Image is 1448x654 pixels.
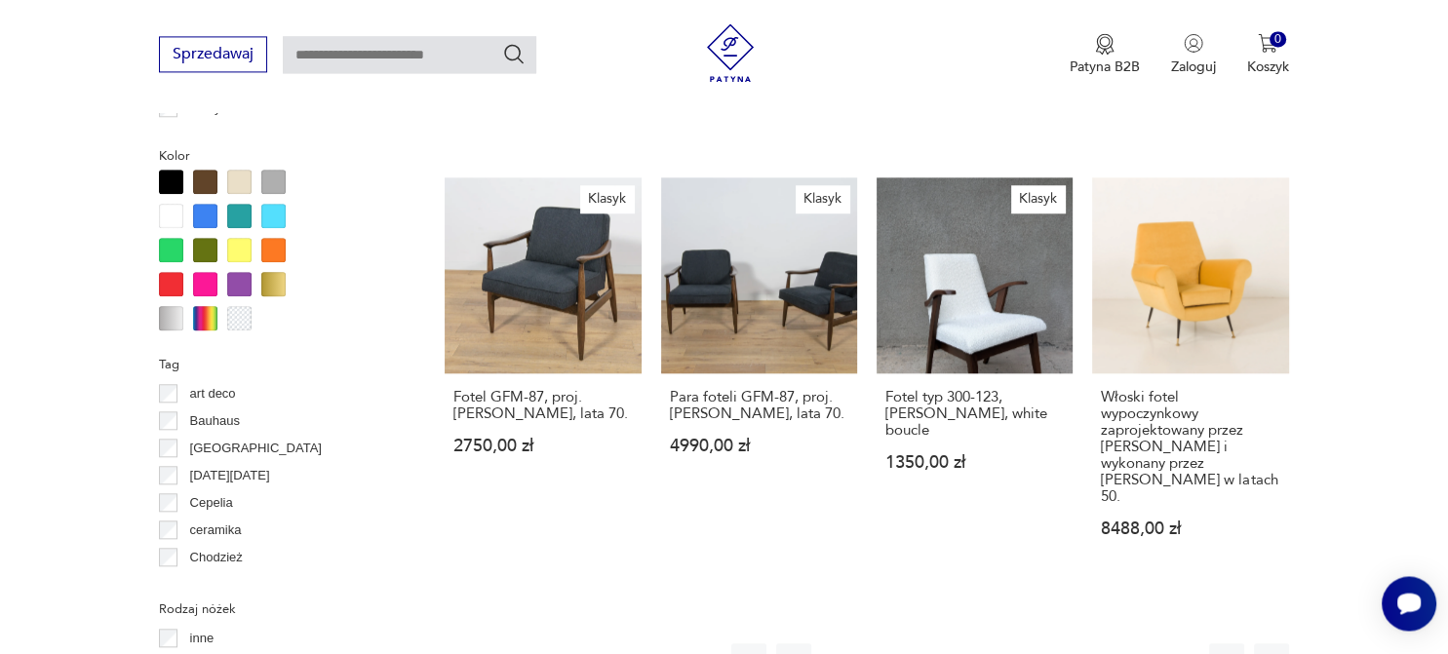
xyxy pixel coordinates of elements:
button: Zaloguj [1171,33,1216,76]
p: ceramika [190,519,242,541]
a: KlasykPara foteli GFM-87, proj. J. Kędziorek, lata 70.Para foteli GFM-87, proj. [PERSON_NAME], la... [661,177,857,575]
p: inne [190,628,215,649]
img: Patyna - sklep z meblami i dekoracjami vintage [701,23,760,82]
p: [DATE][DATE] [190,465,270,486]
p: Bauhaus [190,410,240,432]
p: [GEOGRAPHIC_DATA] [190,438,322,459]
button: Szukaj [502,42,526,65]
p: 2750,00 zł [453,438,632,454]
a: KlasykFotel typ 300-123, M. Puchała, white boucleFotel typ 300-123, [PERSON_NAME], white boucle13... [877,177,1073,575]
p: Tag [159,354,398,375]
h3: Para foteli GFM-87, proj. [PERSON_NAME], lata 70. [670,389,848,422]
p: Koszyk [1247,58,1289,76]
p: Kolor [159,145,398,167]
h3: Fotel GFM-87, proj. [PERSON_NAME], lata 70. [453,389,632,422]
img: Ikonka użytkownika [1184,33,1203,53]
p: Zaloguj [1171,58,1216,76]
button: Patyna B2B [1070,33,1140,76]
img: Ikona koszyka [1258,33,1277,53]
div: 0 [1270,31,1286,48]
p: Rodzaj nóżek [159,598,398,620]
p: 1350,00 zł [885,454,1064,471]
p: art deco [190,383,236,404]
p: Ćmielów [190,574,239,596]
a: Sprzedawaj [159,49,267,62]
button: Sprzedawaj [159,36,267,72]
a: Włoski fotel wypoczynkowy zaprojektowany przez Gigi Radice i wykonany przez Minotti w latach 50.W... [1092,177,1288,575]
a: Ikona medaluPatyna B2B [1070,33,1140,76]
p: Patyna B2B [1070,58,1140,76]
img: Ikona medalu [1095,33,1115,55]
button: 0Koszyk [1247,33,1289,76]
p: Cepelia [190,492,233,514]
p: 4990,00 zł [670,438,848,454]
iframe: Smartsupp widget button [1382,576,1436,631]
h3: Włoski fotel wypoczynkowy zaprojektowany przez [PERSON_NAME] i wykonany przez [PERSON_NAME] w lat... [1101,389,1279,505]
p: 8488,00 zł [1101,520,1279,537]
h3: Fotel typ 300-123, [PERSON_NAME], white boucle [885,389,1064,439]
a: KlasykFotel GFM-87, proj. J. Kędziorek, lata 70.Fotel GFM-87, proj. [PERSON_NAME], lata 70.2750,0... [445,177,641,575]
p: Chodzież [190,547,243,568]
